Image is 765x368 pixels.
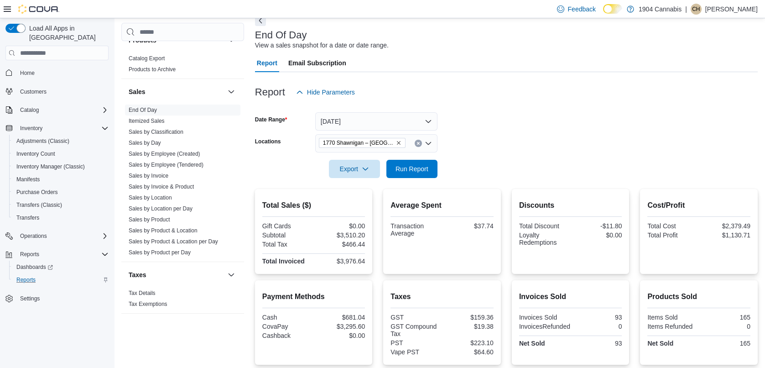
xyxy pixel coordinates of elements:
[262,241,312,248] div: Total Tax
[13,136,109,147] span: Adjustments (Classic)
[639,4,682,15] p: 1904 Cannabis
[13,274,109,285] span: Reports
[13,212,43,223] a: Transfers
[129,151,200,157] a: Sales by Employee (Created)
[572,222,622,230] div: -$11.80
[386,160,437,178] button: Run Report
[16,231,109,242] span: Operations
[13,148,109,159] span: Inventory Count
[315,112,437,131] button: [DATE]
[691,4,702,15] div: Courtnay Huculak
[519,231,569,246] div: Loyalty Redemptions
[129,172,168,179] span: Sales by Invoice
[2,85,112,98] button: Customers
[262,323,312,330] div: CovaPay
[257,54,277,72] span: Report
[13,148,59,159] a: Inventory Count
[20,125,42,132] span: Inventory
[9,160,112,173] button: Inventory Manager (Classic)
[13,161,109,172] span: Inventory Manager (Classic)
[13,161,88,172] a: Inventory Manager (Classic)
[319,138,406,148] span: 1770 Shawnigan – Mill Bay Road
[129,66,176,73] a: Products to Archive
[444,222,494,230] div: $37.74
[316,222,365,230] div: $0.00
[390,222,440,237] div: Transaction Average
[129,227,198,234] a: Sales by Product & Location
[16,150,55,158] span: Inventory Count
[255,138,281,145] label: Locations
[685,4,687,15] p: |
[288,54,346,72] span: Email Subscription
[568,5,596,14] span: Feedback
[323,138,394,147] span: 1770 Shawnigan – [GEOGRAPHIC_DATA]
[307,88,355,97] span: Hide Parameters
[2,230,112,242] button: Operations
[292,83,359,101] button: Hide Parameters
[16,231,51,242] button: Operations
[129,205,193,212] a: Sales by Location per Day
[262,222,312,230] div: Gift Cards
[26,24,109,42] span: Load All Apps in [GEOGRAPHIC_DATA]
[701,231,750,239] div: $1,130.71
[316,231,365,239] div: $3,510.20
[262,314,312,321] div: Cash
[701,222,750,230] div: $2,379.49
[129,216,170,223] span: Sales by Product
[647,323,697,330] div: Items Refunded
[255,116,287,123] label: Date Range
[2,104,112,116] button: Catalog
[129,184,194,190] a: Sales by Invoice & Product
[16,201,62,209] span: Transfers (Classic)
[121,105,244,262] div: Sales
[129,195,172,201] a: Sales by Location
[16,105,42,116] button: Catalog
[16,86,109,97] span: Customers
[129,162,203,168] a: Sales by Employee (Tendered)
[129,238,218,245] a: Sales by Product & Location per Day
[390,200,494,211] h2: Average Spent
[262,332,312,339] div: Cashback
[18,5,59,14] img: Cova
[2,292,112,305] button: Settings
[572,340,622,347] div: 93
[255,30,307,41] h3: End Of Day
[13,187,109,198] span: Purchase Orders
[444,348,494,356] div: $64.60
[13,174,43,185] a: Manifests
[226,86,237,97] button: Sales
[13,200,109,210] span: Transfers (Classic)
[255,87,285,98] h3: Report
[129,270,224,279] button: Taxes
[316,258,365,265] div: $3,976.64
[390,348,440,356] div: Vape PST
[16,123,109,134] span: Inventory
[16,263,53,271] span: Dashboards
[121,53,244,79] div: Products
[425,140,432,147] button: Open list of options
[16,176,40,183] span: Manifests
[129,301,167,307] a: Tax Exemptions
[129,129,183,135] a: Sales by Classification
[20,88,47,95] span: Customers
[396,164,428,173] span: Run Report
[13,262,57,273] a: Dashboards
[226,269,237,280] button: Taxes
[316,314,365,321] div: $681.04
[129,140,161,146] a: Sales by Day
[129,118,165,124] a: Itemized Sales
[701,340,750,347] div: 165
[255,15,266,26] button: Next
[13,212,109,223] span: Transfers
[390,314,440,321] div: GST
[603,4,622,14] input: Dark Mode
[647,200,750,211] h2: Cost/Profit
[129,249,191,256] span: Sales by Product per Day
[519,340,545,347] strong: Net Sold
[519,291,622,302] h2: Invoices Sold
[13,187,62,198] a: Purchase Orders
[9,261,112,273] a: Dashboards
